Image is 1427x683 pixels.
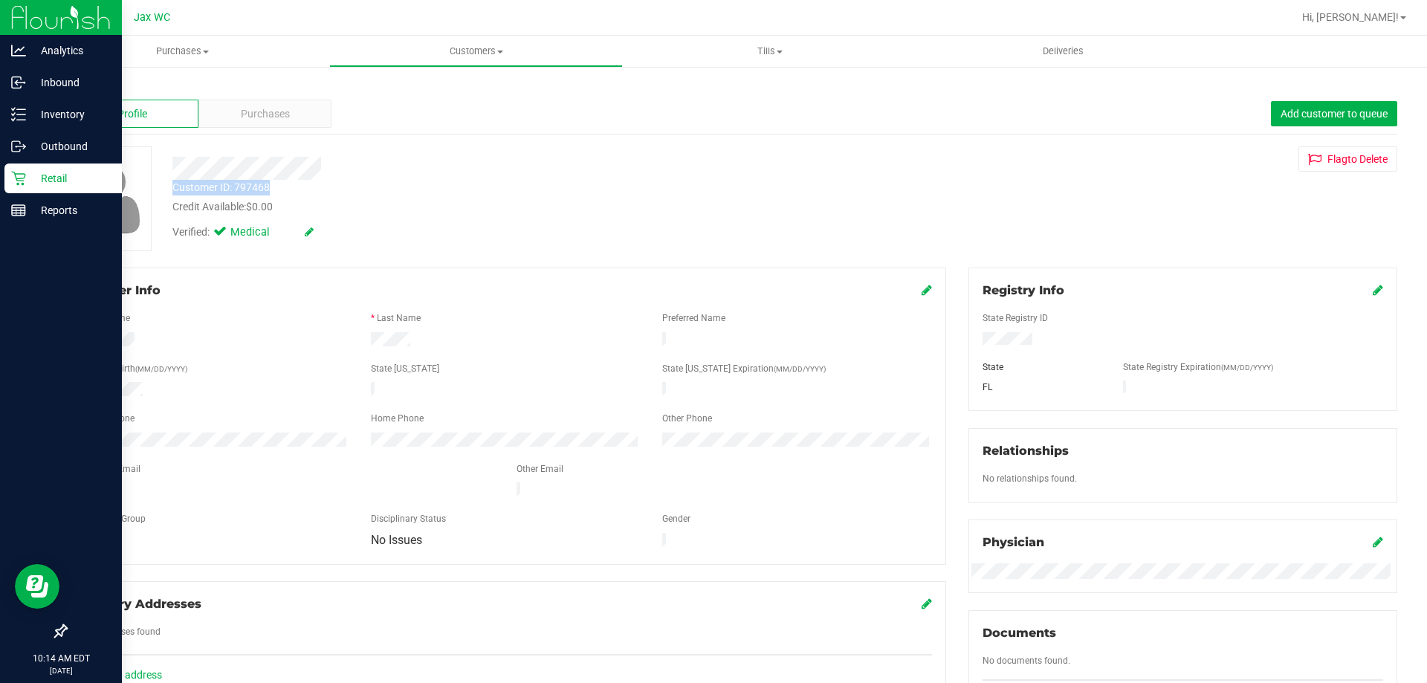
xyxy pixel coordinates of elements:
a: Tills [623,36,916,67]
iframe: Resource center [15,564,59,609]
p: Outbound [26,137,115,155]
label: Last Name [377,311,421,325]
span: (MM/DD/YYYY) [135,365,187,373]
span: Medical [230,224,290,241]
span: Relationships [983,444,1069,458]
span: (MM/DD/YYYY) [774,365,826,373]
span: Physician [983,535,1044,549]
label: State Registry Expiration [1123,360,1273,374]
span: Registry Info [983,283,1064,297]
inline-svg: Inventory [11,107,26,122]
p: Inbound [26,74,115,91]
a: Deliveries [916,36,1210,67]
inline-svg: Reports [11,203,26,218]
label: State [US_STATE] Expiration [662,362,826,375]
span: No documents found. [983,656,1070,666]
p: 10:14 AM EDT [7,652,115,665]
label: Date of Birth [85,362,187,375]
label: No relationships found. [983,472,1077,485]
span: $0.00 [246,201,273,213]
label: Disciplinary Status [371,512,446,525]
span: No Issues [371,533,422,547]
span: Customers [330,45,622,58]
span: Jax WC [134,11,170,24]
button: Add customer to queue [1271,101,1397,126]
label: State Registry ID [983,311,1048,325]
p: Retail [26,169,115,187]
div: Customer ID: 797468 [172,180,270,195]
a: Purchases [36,36,329,67]
span: Delivery Addresses [80,597,201,611]
label: Home Phone [371,412,424,425]
label: Other Phone [662,412,712,425]
inline-svg: Outbound [11,139,26,154]
span: Tills [624,45,916,58]
p: Inventory [26,106,115,123]
inline-svg: Analytics [11,43,26,58]
a: Customers [329,36,623,67]
div: FL [971,381,1113,394]
span: Purchases [36,45,329,58]
span: Documents [983,626,1056,640]
p: Reports [26,201,115,219]
label: Gender [662,512,690,525]
div: Credit Available: [172,199,827,215]
span: Purchases [241,106,290,122]
span: (MM/DD/YYYY) [1221,363,1273,372]
div: State [971,360,1113,374]
inline-svg: Retail [11,171,26,186]
label: Other Email [517,462,563,476]
p: [DATE] [7,665,115,676]
inline-svg: Inbound [11,75,26,90]
span: Hi, [PERSON_NAME]! [1302,11,1399,23]
p: Analytics [26,42,115,59]
button: Flagto Delete [1298,146,1397,172]
span: Profile [117,106,147,122]
label: State [US_STATE] [371,362,439,375]
span: Add customer to queue [1281,108,1388,120]
span: Deliveries [1023,45,1104,58]
div: Verified: [172,224,314,241]
label: Preferred Name [662,311,725,325]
